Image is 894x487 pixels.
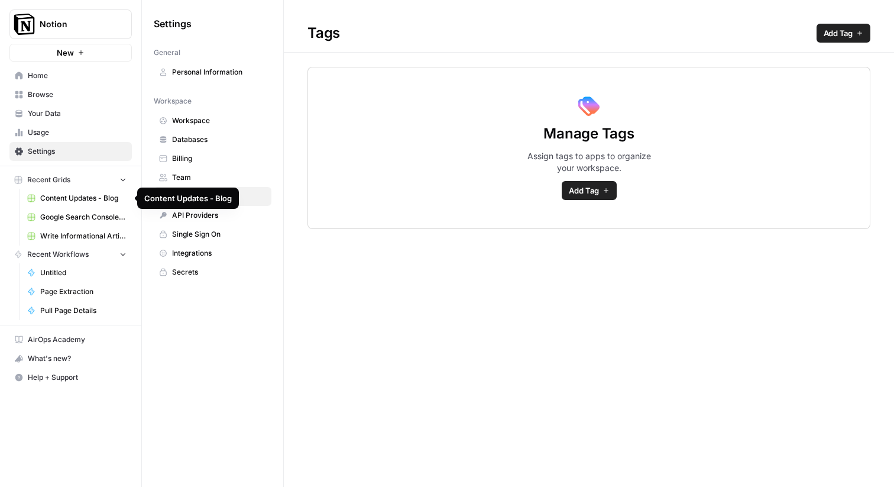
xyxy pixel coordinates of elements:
[28,70,127,81] span: Home
[27,249,89,260] span: Recent Workflows
[154,111,271,130] a: Workspace
[154,187,271,206] a: Tags
[28,334,127,345] span: AirOps Academy
[154,47,180,58] span: General
[40,267,127,278] span: Untitled
[9,9,132,39] button: Workspace: Notion
[154,17,192,31] span: Settings
[9,66,132,85] a: Home
[28,372,127,383] span: Help + Support
[172,67,266,78] span: Personal Information
[9,123,132,142] a: Usage
[28,127,127,138] span: Usage
[154,206,271,225] a: API Providers
[817,24,870,43] button: Add Tag
[154,149,271,168] a: Billing
[172,267,266,278] span: Secrets
[10,350,131,367] div: What's new?
[22,263,132,282] a: Untitled
[172,172,266,183] span: Team
[154,263,271,282] a: Secrets
[40,231,127,241] span: Write Informational Article
[28,146,127,157] span: Settings
[22,189,132,208] a: Content Updates - Blog
[9,368,132,387] button: Help + Support
[172,229,266,240] span: Single Sign On
[9,330,132,349] a: AirOps Academy
[40,193,127,204] span: Content Updates - Blog
[22,282,132,301] a: Page Extraction
[524,150,654,174] span: Assign tags to apps to organize your workspace.
[562,181,617,200] button: Add Tag
[144,192,232,204] div: Content Updates - Blog
[154,168,271,187] a: Team
[40,286,127,297] span: Page Extraction
[172,153,266,164] span: Billing
[172,210,266,221] span: API Providers
[22,227,132,246] a: Write Informational Article
[14,14,35,35] img: Notion Logo
[40,212,127,222] span: Google Search Console - [DOMAIN_NAME]
[40,18,111,30] span: Notion
[172,134,266,145] span: Databases
[40,305,127,316] span: Pull Page Details
[28,89,127,100] span: Browse
[543,124,634,143] span: Manage Tags
[569,185,599,196] span: Add Tag
[154,63,271,82] a: Personal Information
[284,24,894,43] div: Tags
[57,47,74,59] span: New
[9,44,132,62] button: New
[22,208,132,227] a: Google Search Console - [DOMAIN_NAME]
[9,142,132,161] a: Settings
[28,108,127,119] span: Your Data
[9,171,132,189] button: Recent Grids
[172,248,266,259] span: Integrations
[9,349,132,368] button: What's new?
[22,301,132,320] a: Pull Page Details
[154,130,271,149] a: Databases
[9,246,132,263] button: Recent Workflows
[154,96,192,107] span: Workspace
[172,115,266,126] span: Workspace
[154,225,271,244] a: Single Sign On
[824,27,853,39] span: Add Tag
[9,85,132,104] a: Browse
[154,244,271,263] a: Integrations
[9,104,132,123] a: Your Data
[27,175,70,185] span: Recent Grids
